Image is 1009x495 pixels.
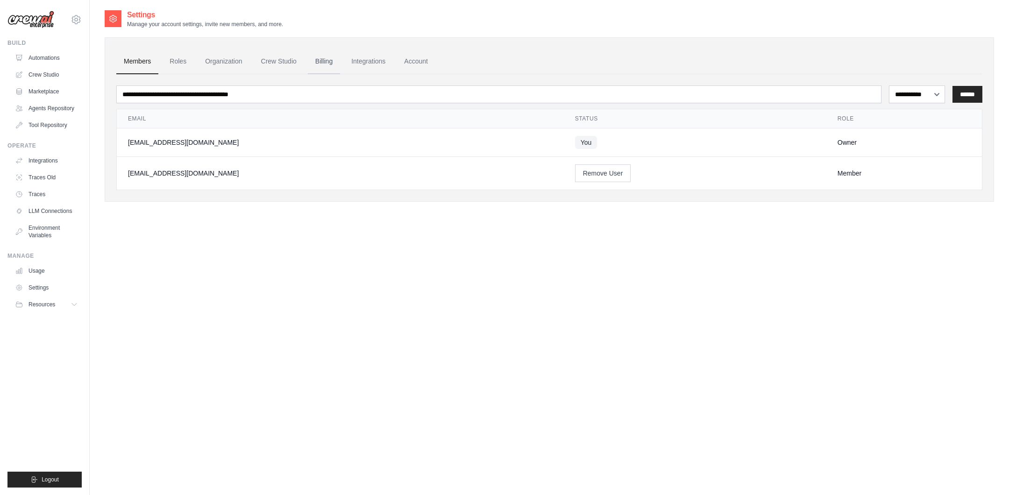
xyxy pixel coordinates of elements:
a: Settings [11,280,82,295]
div: Owner [838,138,971,147]
a: Account [397,49,435,74]
a: Agents Repository [11,101,82,116]
button: Resources [11,297,82,312]
a: LLM Connections [11,204,82,219]
a: Marketplace [11,84,82,99]
span: You [575,136,597,149]
button: Remove User [575,164,631,182]
span: Resources [28,301,55,308]
a: Organization [198,49,249,74]
a: Members [116,49,158,74]
a: Billing [308,49,340,74]
a: Tool Repository [11,118,82,133]
a: Crew Studio [11,67,82,82]
a: Roles [162,49,194,74]
button: Logout [7,472,82,488]
a: Crew Studio [254,49,304,74]
div: Operate [7,142,82,149]
th: Email [117,109,564,128]
a: Integrations [11,153,82,168]
th: Role [826,109,982,128]
h2: Settings [127,9,283,21]
a: Traces [11,187,82,202]
a: Automations [11,50,82,65]
div: Member [838,169,971,178]
div: [EMAIL_ADDRESS][DOMAIN_NAME] [128,138,553,147]
a: Traces Old [11,170,82,185]
span: Logout [42,476,59,483]
div: Build [7,39,82,47]
a: Usage [11,263,82,278]
th: Status [564,109,826,128]
img: Logo [7,11,54,28]
div: [EMAIL_ADDRESS][DOMAIN_NAME] [128,169,553,178]
a: Environment Variables [11,220,82,243]
div: Manage [7,252,82,260]
a: Integrations [344,49,393,74]
p: Manage your account settings, invite new members, and more. [127,21,283,28]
